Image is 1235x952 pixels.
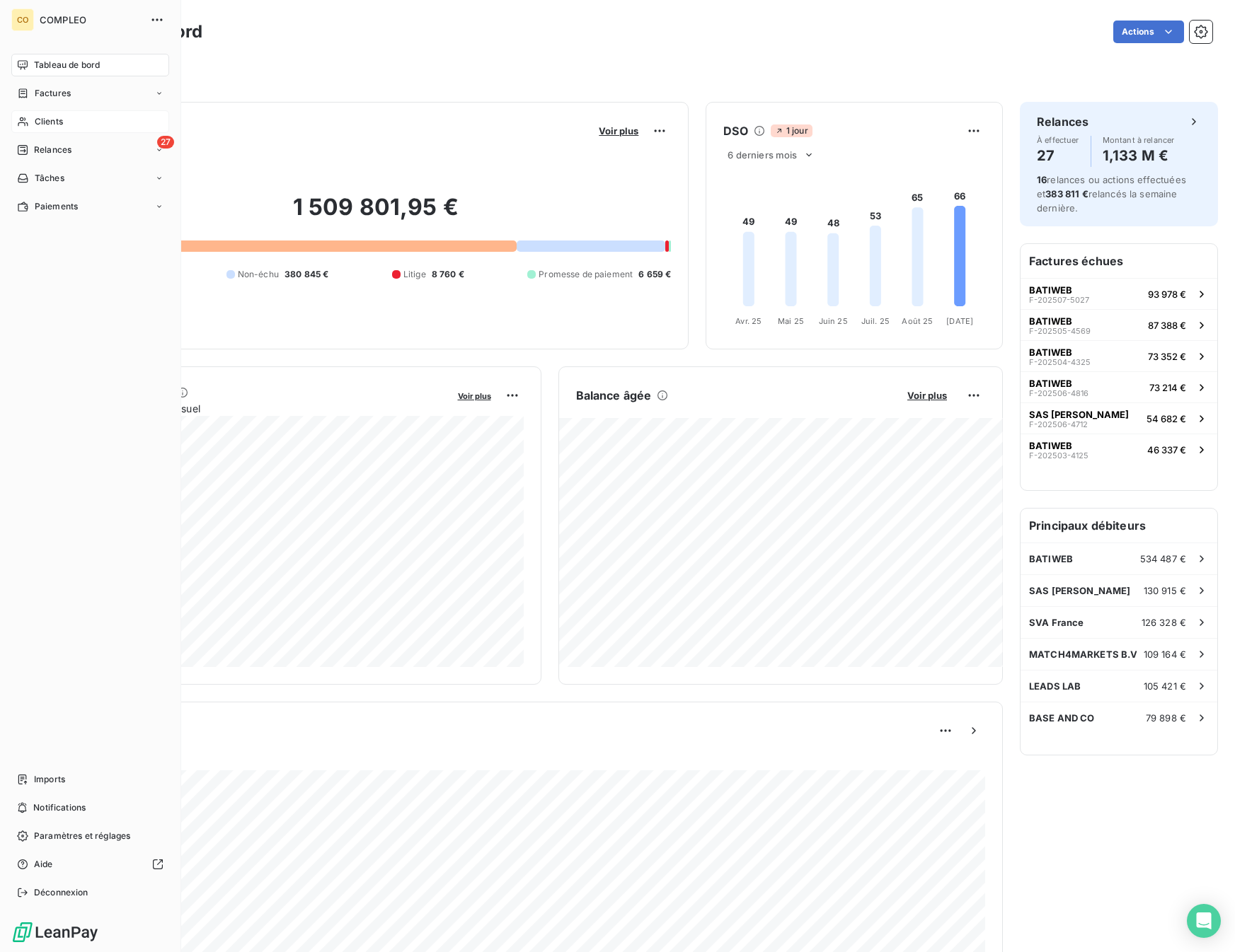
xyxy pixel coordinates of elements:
button: BATIWEBF-202507-502793 978 € [1021,278,1217,309]
tspan: Avr. 25 [736,316,762,326]
span: Montant à relancer [1103,136,1175,144]
span: 130 915 € [1144,585,1186,596]
a: Aide [11,853,169,876]
span: 27 [157,136,174,149]
span: F-202503-4125 [1029,451,1088,460]
span: Voir plus [458,391,491,401]
span: Litige [403,268,426,281]
button: BATIWEBF-202504-432573 352 € [1021,340,1217,371]
span: Clients [35,115,63,128]
span: BATIWEB [1029,553,1073,564]
div: CO [11,8,34,31]
span: Relances [34,144,71,156]
span: 73 214 € [1149,382,1186,393]
h6: Factures échues [1021,244,1217,278]
span: Imports [34,773,65,786]
h6: Relances [1037,113,1088,130]
span: Notifications [33,801,86,814]
span: 126 328 € [1142,617,1186,628]
span: 109 164 € [1144,649,1186,660]
tspan: Août 25 [902,316,934,326]
span: 8 760 € [432,268,464,281]
span: 534 487 € [1140,553,1186,564]
span: 16 [1037,174,1047,185]
h4: 1,133 M € [1103,144,1175,167]
span: Voir plus [907,390,947,401]
button: BATIWEBF-202505-456987 388 € [1021,309,1217,340]
button: Voir plus [454,389,495,402]
button: Voir plus [903,389,951,402]
span: 105 421 € [1144,680,1186,692]
span: Chiffre d'affaires mensuel [80,401,448,416]
span: F-202504-4325 [1029,358,1091,366]
span: BATIWEB [1029,284,1072,296]
button: BATIWEBF-202503-412546 337 € [1021,434,1217,465]
span: Paiements [35,200,78,213]
button: Actions [1113,21,1184,43]
span: BASE AND CO [1029,712,1095,724]
span: F-202506-4712 [1029,420,1088,429]
tspan: [DATE] [947,316,974,326]
span: 1 jour [771,124,812,137]
span: BATIWEB [1029,347,1072,358]
span: SAS [PERSON_NAME] [1029,409,1129,420]
span: Aide [34,858,53,871]
span: Promesse de paiement [539,268,633,281]
img: Logo LeanPay [11,921,99,944]
span: F-202506-4816 [1029,389,1088,397]
span: Paramètres et réglages [34,830,130,842]
span: Tableau de bord [34,59,100,71]
h6: DSO [723,122,747,139]
span: LEADS LAB [1029,680,1081,692]
span: Déconnexion [34,886,88,899]
h2: 1 509 801,95 € [80,193,671,236]
span: 54 682 € [1147,413,1186,424]
span: Voir plus [599,125,638,137]
span: 73 352 € [1148,351,1186,362]
span: COMPLEO [40,14,142,25]
span: relances ou actions effectuées et relancés la semaine dernière. [1037,174,1186,214]
h4: 27 [1037,144,1079,167]
span: 87 388 € [1148,320,1186,331]
span: 380 845 € [285,268,328,281]
span: Factures [35,87,71,100]
tspan: Juin 25 [819,316,848,326]
span: Tâches [35,172,64,185]
span: BATIWEB [1029,440,1072,451]
span: 6 derniers mois [728,149,797,161]
span: À effectuer [1037,136,1079,144]
span: 79 898 € [1146,712,1186,724]
h6: Principaux débiteurs [1021,509,1217,542]
div: Open Intercom Messenger [1187,904,1221,938]
tspan: Mai 25 [778,316,804,326]
span: F-202507-5027 [1029,296,1089,304]
button: Voir plus [594,124,643,137]
span: SAS [PERSON_NAME] [1029,585,1131,596]
span: BATIWEB [1029,315,1072,327]
span: MATCH4MARKETS B.V [1029,649,1138,660]
span: BATIWEB [1029,378,1072,389]
span: 46 337 € [1147,444,1186,455]
span: 383 811 € [1045,188,1088,199]
span: Non-échu [238,268,279,281]
button: BATIWEBF-202506-481673 214 € [1021,371,1217,402]
span: 6 659 € [638,268,671,281]
h6: Balance âgée [576,387,652,404]
button: SAS [PERSON_NAME]F-202506-471254 682 € [1021,402,1217,434]
span: F-202505-4569 [1029,327,1091,335]
span: 93 978 € [1148,289,1186,300]
tspan: Juil. 25 [861,316,890,326]
span: SVA France [1029,617,1084,628]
